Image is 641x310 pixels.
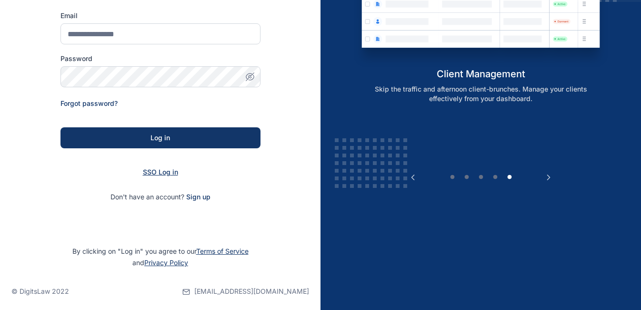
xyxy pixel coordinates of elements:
span: Sign up [186,192,210,202]
button: 4 [491,173,500,182]
a: SSO Log in [143,168,178,176]
button: Log in [60,127,260,148]
button: Previous [408,173,418,182]
a: Terms of Service [196,247,249,255]
button: Next [544,173,553,182]
label: Email [60,11,260,21]
span: [EMAIL_ADDRESS][DOMAIN_NAME] [194,287,309,296]
div: Log in [76,133,245,143]
button: 2 [462,173,471,182]
span: and [132,258,188,267]
p: © DigitsLaw 2022 [11,287,69,296]
label: Password [60,54,260,63]
a: Sign up [186,193,210,201]
a: Forgot password? [60,99,118,107]
button: 1 [448,173,457,182]
a: Privacy Policy [144,258,188,267]
button: 3 [476,173,486,182]
p: By clicking on "Log in" you agree to our [11,246,309,269]
p: Skip the traffic and afternoon client-brunches. Manage your clients effectively from your dashboard. [359,84,603,103]
h5: client management [349,67,613,81]
p: Don't have an account? [60,192,260,202]
button: 5 [505,173,514,182]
